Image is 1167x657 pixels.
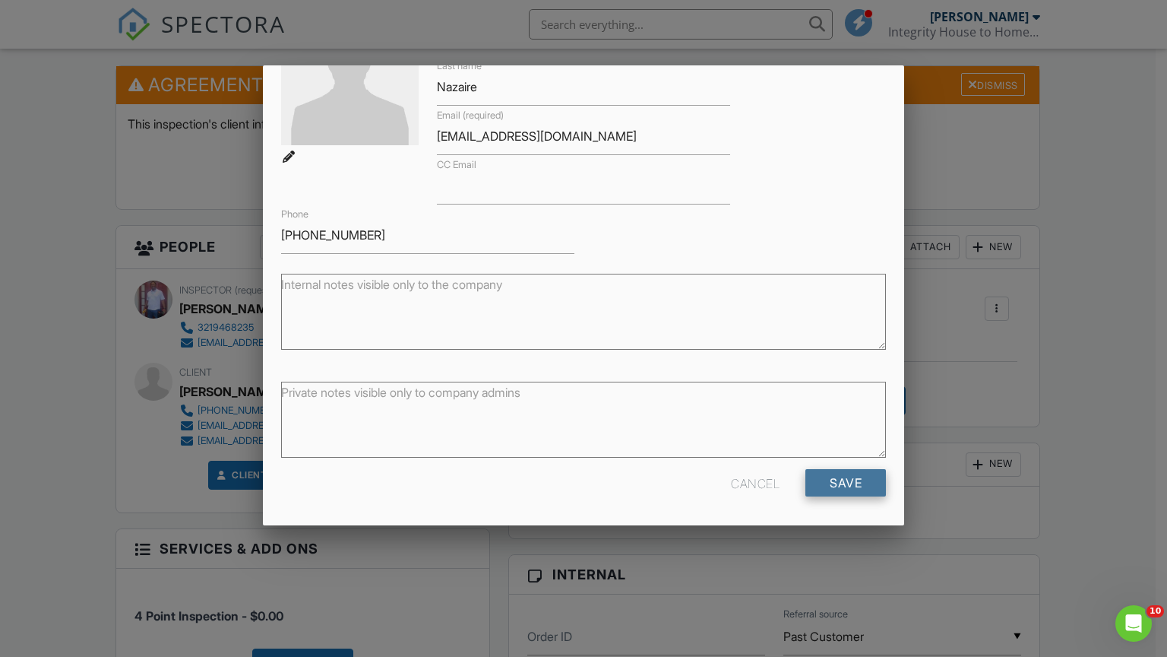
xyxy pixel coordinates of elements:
input: Save [805,469,886,497]
label: Internal notes visible only to the company [281,276,502,293]
div: Cancel [731,469,780,497]
label: CC Email [437,158,476,172]
img: default-user-f0147aede5fd5fa78ca7ade42f37bd4542148d508eef1c3d3ea960f66861d68b.jpg [281,7,419,144]
label: Email (required) [437,109,504,122]
iframe: Intercom live chat [1115,605,1152,642]
label: Phone [281,208,308,221]
label: Private notes visible only to company admins [281,384,520,401]
span: 10 [1146,605,1164,617]
label: Last name [437,59,482,73]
